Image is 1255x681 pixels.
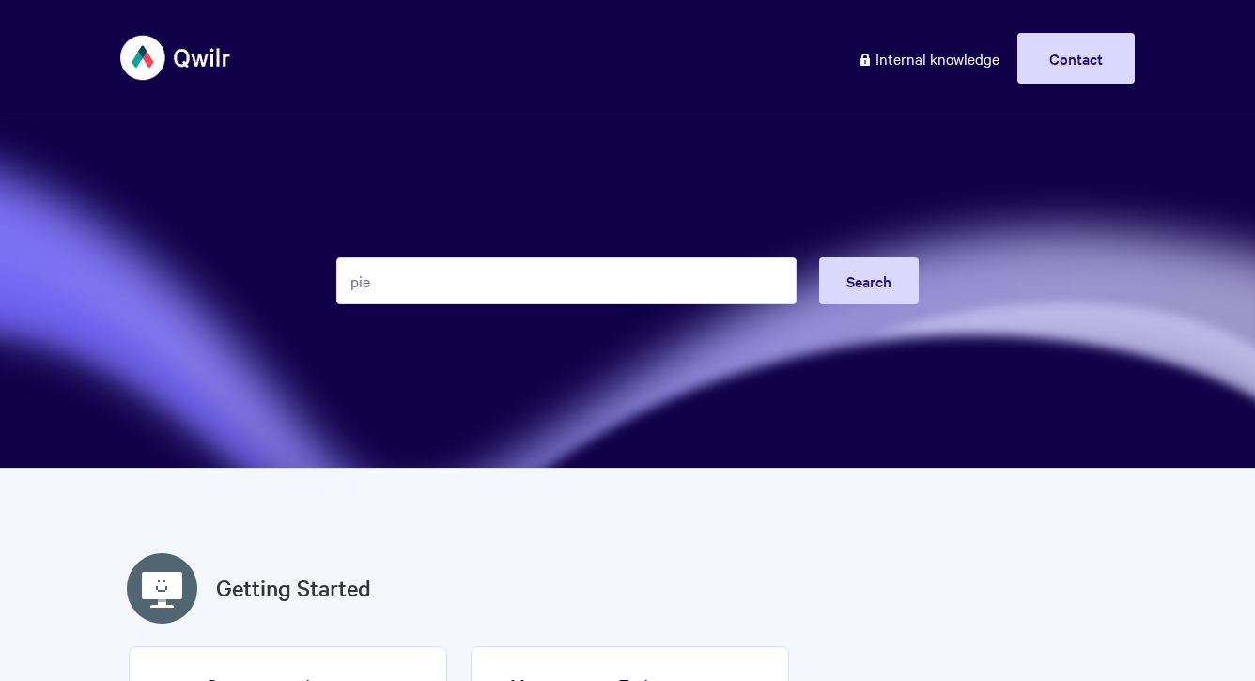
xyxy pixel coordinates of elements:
a: Internal knowledge [844,33,1014,84]
button: Search [819,257,919,304]
a: Getting Started [216,571,371,605]
img: Qwilr Help Center [120,23,232,93]
span: Search [846,271,891,291]
input: Search the knowledge base [336,257,797,304]
a: Contact [1017,33,1135,84]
